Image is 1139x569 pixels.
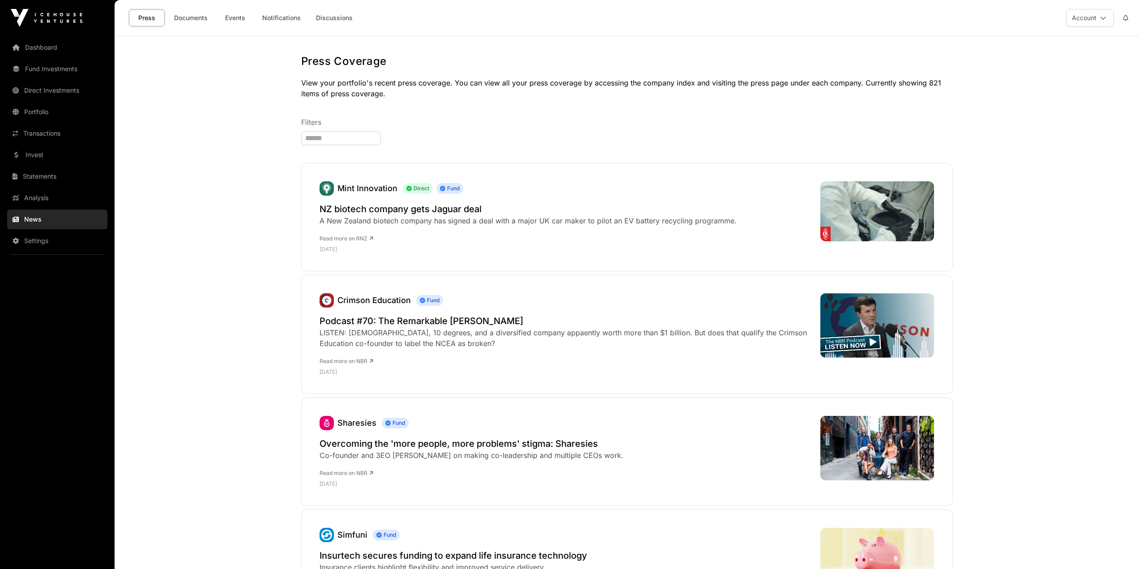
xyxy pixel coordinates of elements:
[217,9,253,26] a: Events
[168,9,213,26] a: Documents
[310,9,358,26] a: Discussions
[7,124,107,143] a: Transactions
[382,418,409,428] span: Fund
[7,59,107,79] a: Fund Investments
[403,183,433,194] span: Direct
[337,530,367,539] a: Simfuni
[337,184,397,193] a: Mint Innovation
[129,9,165,26] a: Press
[7,102,107,122] a: Portfolio
[7,38,107,57] a: Dashboard
[373,530,400,540] span: Fund
[1094,526,1139,569] iframe: Chat Widget
[320,327,811,349] div: LISTEN: [DEMOGRAPHIC_DATA], 10 degrees, and a diversified company appaently worth more than $1 bi...
[337,418,376,428] a: Sharesies
[301,54,953,68] h1: Press Coverage
[320,293,334,308] img: unnamed.jpg
[11,9,82,27] img: Icehouse Ventures Logo
[7,210,107,229] a: News
[320,416,334,430] a: Sharesies
[320,470,373,476] a: Read more on NBR
[320,315,811,327] a: Podcast #70: The Remarkable [PERSON_NAME]
[301,117,953,128] p: Filters
[820,293,934,358] img: NBRP-Episode-70-Jamie-Beaton-LEAD-GIF.gif
[1066,9,1114,27] button: Account
[7,231,107,251] a: Settings
[320,181,334,196] a: Mint Innovation
[320,181,334,196] img: Mint.svg
[436,183,463,194] span: Fund
[320,437,623,450] a: Overcoming the 'more people, more problems' stigma: Sharesies
[320,203,737,215] a: NZ biotech company gets Jaguar deal
[320,246,737,253] p: [DATE]
[301,77,953,99] p: View your portfolio's recent press coverage. You can view all your press coverage by accessing th...
[7,81,107,100] a: Direct Investments
[320,293,334,308] a: Crimson Education
[7,188,107,208] a: Analysis
[320,416,334,430] img: sharesies_logo.jpeg
[7,145,107,165] a: Invest
[820,181,934,241] img: 4K2DXWV_687835b9ce478d6e7495c317_Mint_2_jpg.png
[320,235,373,242] a: Read more on RNZ
[320,215,737,226] div: A New Zealand biotech company has signed a deal with a major UK car maker to pilot an EV battery ...
[337,295,411,305] a: Crimson Education
[320,368,811,376] p: [DATE]
[820,416,934,480] img: Sharesies-co-founders_4407.jpeg
[320,528,334,542] a: Simfuni
[320,528,334,542] img: Simfuni-favicon.svg
[320,358,373,364] a: Read more on NBR
[320,549,587,562] a: Insurtech secures funding to expand life insurance technology
[256,9,307,26] a: Notifications
[320,480,623,488] p: [DATE]
[7,167,107,186] a: Statements
[416,295,443,306] span: Fund
[320,450,623,461] div: Co-founder and 3EO [PERSON_NAME] on making co-leadership and multiple CEOs work.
